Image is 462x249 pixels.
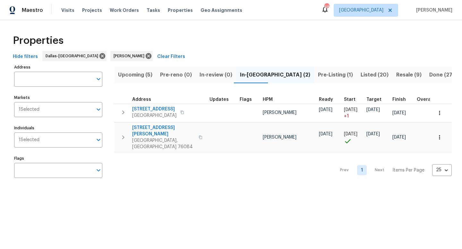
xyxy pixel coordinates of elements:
[132,137,195,150] span: [GEOGRAPHIC_DATA], [GEOGRAPHIC_DATA] 76084
[132,97,151,102] span: Address
[82,7,102,13] span: Projects
[414,7,452,13] span: [PERSON_NAME]
[46,53,101,59] span: Dallas-[GEOGRAPHIC_DATA]
[429,70,458,79] span: Done (278)
[392,97,412,102] div: Projected renovation finish date
[240,70,310,79] span: In-[GEOGRAPHIC_DATA] (2)
[344,97,355,102] span: Start
[19,107,39,112] span: 1 Selected
[118,70,152,79] span: Upcoming (5)
[94,75,103,84] button: Open
[392,167,424,173] p: Items Per Page
[157,53,185,61] span: Clear Filters
[324,4,329,10] div: 48
[14,65,102,69] label: Address
[319,132,332,136] span: [DATE]
[366,132,380,136] span: [DATE]
[319,97,333,102] span: Ready
[110,7,139,13] span: Work Orders
[366,97,387,102] div: Target renovation project end date
[160,70,192,79] span: Pre-reno (0)
[432,162,452,178] div: 25
[13,53,38,61] span: Hide filters
[42,51,107,61] div: Dallas-[GEOGRAPHIC_DATA]
[114,53,147,59] span: [PERSON_NAME]
[210,97,229,102] span: Updates
[147,8,160,12] span: Tasks
[14,126,102,130] label: Individuals
[201,7,242,13] span: Geo Assignments
[396,70,422,79] span: Resale (9)
[417,97,439,102] div: Days past target finish date
[240,97,252,102] span: Flags
[392,135,406,140] span: [DATE]
[319,108,332,112] span: [DATE]
[263,110,296,115] span: [PERSON_NAME]
[339,7,383,13] span: [GEOGRAPHIC_DATA]
[318,70,353,79] span: Pre-Listing (1)
[341,104,364,122] td: Project started 1 days late
[132,106,176,112] span: [STREET_ADDRESS]
[94,105,103,114] button: Open
[319,97,339,102] div: Earliest renovation start date (first business day after COE or Checkout)
[263,97,273,102] span: HPM
[341,122,364,152] td: Project started on time
[200,70,232,79] span: In-review (0)
[392,97,406,102] span: Finish
[94,166,103,175] button: Open
[417,97,433,102] span: Overall
[132,124,195,137] span: [STREET_ADDRESS][PERSON_NAME]
[110,51,153,61] div: [PERSON_NAME]
[168,7,193,13] span: Properties
[366,108,380,112] span: [DATE]
[155,51,188,63] button: Clear Filters
[361,70,389,79] span: Listed (20)
[14,96,102,100] label: Markets
[263,135,296,140] span: [PERSON_NAME]
[61,7,74,13] span: Visits
[14,157,102,160] label: Flags
[132,112,176,119] span: [GEOGRAPHIC_DATA]
[344,132,357,136] span: [DATE]
[392,111,406,115] span: [DATE]
[334,156,452,184] nav: Pagination Navigation
[366,97,381,102] span: Target
[22,7,43,13] span: Maestro
[10,51,40,63] button: Hide filters
[344,113,349,119] span: + 1
[344,97,361,102] div: Actual renovation start date
[357,165,367,175] a: Goto page 1
[13,37,64,44] span: Properties
[94,135,103,144] button: Open
[344,108,357,112] span: [DATE]
[19,137,39,143] span: 1 Selected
